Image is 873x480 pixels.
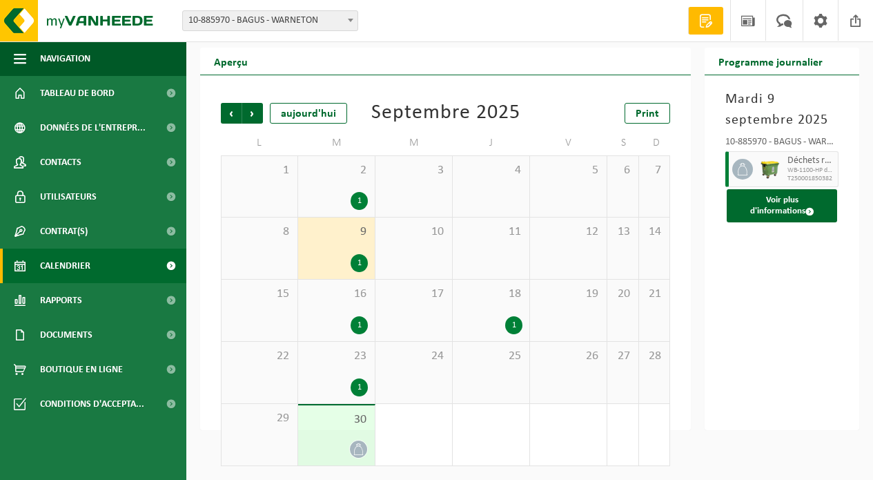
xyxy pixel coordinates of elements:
[270,103,347,124] div: aujourd'hui
[787,166,834,175] span: WB-1100-HP déchets résiduels
[40,352,123,387] span: Boutique en ligne
[228,163,291,178] span: 1
[242,103,263,124] span: Suivant
[221,103,242,124] span: Précédent
[787,155,834,166] span: Déchets résiduels
[40,249,90,283] span: Calendrier
[614,163,631,178] span: 6
[646,163,663,178] span: 7
[228,411,291,426] span: 29
[305,287,368,302] span: 16
[636,108,659,119] span: Print
[200,48,262,75] h2: Aperçu
[40,283,82,318] span: Rapports
[614,349,631,364] span: 27
[725,89,838,131] h3: Mardi 9 septembre 2025
[537,287,600,302] span: 19
[40,41,90,76] span: Navigation
[228,287,291,302] span: 15
[228,224,291,240] span: 8
[727,189,837,222] button: Voir plus d'informations
[460,349,522,364] span: 25
[607,131,639,155] td: S
[460,287,522,302] span: 18
[505,316,522,334] div: 1
[40,387,144,421] span: Conditions d'accepta...
[614,224,631,240] span: 13
[298,131,375,155] td: M
[382,224,445,240] span: 10
[639,131,671,155] td: D
[537,163,600,178] span: 5
[40,214,88,249] span: Contrat(s)
[705,48,836,75] h2: Programme journalier
[305,224,368,240] span: 9
[382,287,445,302] span: 17
[537,349,600,364] span: 26
[182,10,358,31] span: 10-885970 - BAGUS - WARNETON
[351,192,368,210] div: 1
[382,349,445,364] span: 24
[646,224,663,240] span: 14
[453,131,530,155] td: J
[382,163,445,178] span: 3
[351,254,368,272] div: 1
[614,287,631,302] span: 20
[40,145,81,180] span: Contacts
[537,224,600,240] span: 12
[351,378,368,396] div: 1
[40,76,115,111] span: Tableau de bord
[305,163,368,178] span: 2
[787,175,834,183] span: T250001850382
[530,131,607,155] td: V
[375,131,453,155] td: M
[760,159,781,180] img: WB-1100-HPE-GN-50
[725,137,838,151] div: 10-885970 - BAGUS - WARNETON
[625,103,670,124] a: Print
[351,316,368,334] div: 1
[646,287,663,302] span: 21
[40,180,97,214] span: Utilisateurs
[460,224,522,240] span: 11
[371,103,520,124] div: Septembre 2025
[305,349,368,364] span: 23
[221,131,298,155] td: L
[460,163,522,178] span: 4
[305,412,368,428] span: 30
[40,318,92,352] span: Documents
[646,349,663,364] span: 28
[183,11,357,30] span: 10-885970 - BAGUS - WARNETON
[228,349,291,364] span: 22
[40,111,146,145] span: Données de l'entrepr...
